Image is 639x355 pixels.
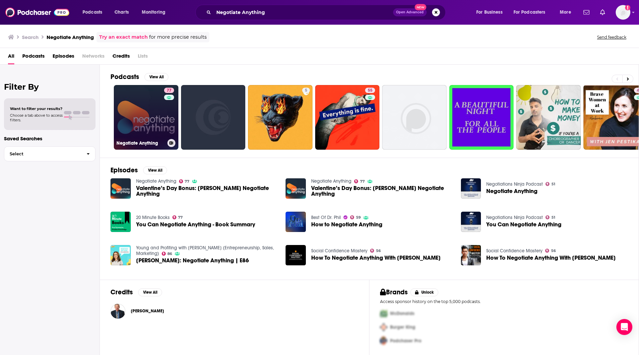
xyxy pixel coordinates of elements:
span: Podchaser Pro [390,338,421,344]
span: Burger King [390,324,415,330]
h3: Negotiate Anything [116,140,165,146]
span: 56 [551,249,556,252]
a: Negotiations Ninja Podcast [486,181,543,187]
input: Search podcasts, credits, & more... [214,7,393,18]
span: Podcasts [83,8,102,17]
a: How to Negotiate Anything [311,222,382,227]
a: Negotiations Ninja Podcast [486,215,543,220]
button: Open AdvancedNew [393,8,427,16]
a: Episodes [53,51,74,64]
img: How to Negotiate Anything [286,212,306,232]
button: Select [4,146,96,161]
div: Open Intercom Messenger [616,319,632,335]
a: 77 [172,215,183,219]
a: Valentine’s Day Bonus: Whitney Joins Negotiate Anything [136,185,278,197]
a: CreditsView All [110,288,162,296]
a: 56 [545,249,556,253]
button: open menu [555,7,579,18]
img: You Can Negotiate Anything [461,212,481,232]
a: EpisodesView All [110,166,167,174]
a: Negotiate Anything [311,178,351,184]
img: Second Pro Logo [377,320,390,334]
a: How To Negotiate Anything With Bryant Galindo [311,255,441,261]
a: How To Negotiate Anything With Bryant Galindo [486,255,616,261]
img: Third Pro Logo [377,334,390,348]
button: Show profile menu [616,5,630,20]
a: Social Confidence Mastery [486,248,542,254]
span: Logged in as AtriaBooks [616,5,630,20]
h2: Credits [110,288,133,296]
button: View All [144,73,168,81]
a: PodcastsView All [110,73,168,81]
span: New [415,4,427,10]
a: 51 [545,215,555,219]
img: Negotiate Anything [461,178,481,199]
span: For Business [476,8,503,17]
a: Credits [112,51,130,64]
button: Send feedback [595,34,628,40]
span: 5 [305,87,307,94]
a: Valentine’s Day Bonus: Whitney Joins Negotiate Anything [311,185,453,197]
a: All [8,51,14,64]
button: View All [138,288,162,296]
span: Want to filter your results? [10,106,63,111]
span: How To Negotiate Anything With [PERSON_NAME] [311,255,441,261]
a: Herb Cohen [131,308,164,314]
a: You Can Negotiate Anything [486,222,561,227]
div: Search podcasts, credits, & more... [202,5,452,20]
button: open menu [472,7,511,18]
span: More [560,8,571,17]
img: Herb Cohen [110,304,125,319]
a: Negotiate Anything [136,178,176,184]
span: for more precise results [149,33,207,41]
a: Podcasts [22,51,45,64]
span: 77 [185,180,189,183]
button: open menu [137,7,174,18]
a: 56 [370,249,381,253]
span: For Podcasters [514,8,545,17]
span: McDonalds [390,311,414,316]
img: Alexandra Carter: Negotiate Anything | E86 [110,245,131,265]
a: Negotiate Anything [486,188,537,194]
h3: Search [22,34,39,40]
span: Valentine’s Day Bonus: [PERSON_NAME] Negotiate Anything [311,185,453,197]
span: Choose a tab above to access filters. [10,113,63,122]
span: Valentine’s Day Bonus: [PERSON_NAME] Negotiate Anything [136,185,278,197]
h2: Brands [380,288,408,296]
button: View All [143,166,167,174]
button: Unlock [410,288,439,296]
span: Open Advanced [396,11,424,14]
a: Valentine’s Day Bonus: Whitney Joins Negotiate Anything [110,178,131,199]
span: 56 [376,249,381,252]
img: Podchaser - Follow, Share and Rate Podcasts [5,6,69,19]
span: Lists [138,51,148,64]
a: Young and Profiting with Hala Taha (Entrepreneurship, Sales, Marketing) [136,245,274,256]
a: Try an exact match [99,33,148,41]
a: 51 [545,182,555,186]
a: Show notifications dropdown [581,7,592,18]
span: 77 [360,180,365,183]
a: Alexandra Carter: Negotiate Anything | E86 [136,258,249,263]
svg: Add a profile image [625,5,630,10]
span: 59 [356,216,361,219]
a: 55 [315,85,380,150]
a: Social Confidence Mastery [311,248,367,254]
a: Charts [110,7,133,18]
span: 55 [368,87,372,94]
h2: Filter By [4,82,96,92]
h3: Negotiate Anything [47,34,94,40]
img: How To Negotiate Anything With Bryant Galindo [286,245,306,265]
span: How To Negotiate Anything With [PERSON_NAME] [486,255,616,261]
a: 20 Minute Books [136,215,170,220]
